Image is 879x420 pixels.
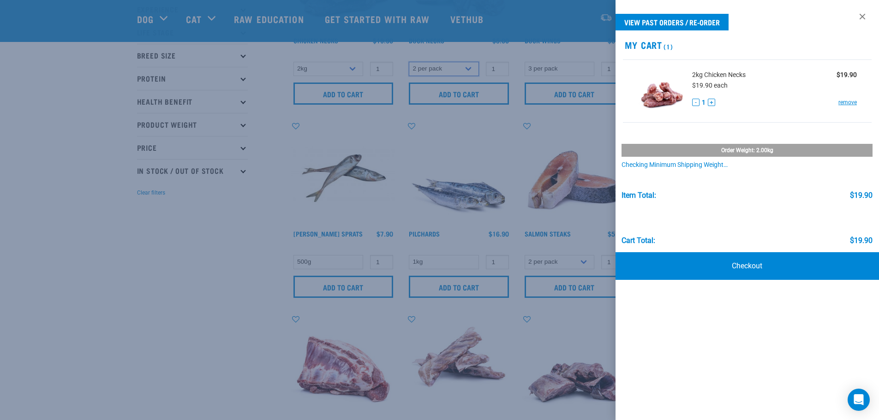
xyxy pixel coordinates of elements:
[616,14,729,30] a: View past orders / re-order
[837,71,857,78] strong: $19.90
[622,237,655,245] div: Cart total:
[622,191,656,200] div: Item Total:
[850,191,873,200] div: $19.90
[708,99,715,106] button: +
[692,82,728,89] span: $19.90 each
[622,161,873,169] div: Checking minimum shipping weight…
[638,67,685,115] img: Chicken Necks
[848,389,870,411] div: Open Intercom Messenger
[622,144,873,157] div: Order weight: 2.00kg
[662,45,673,48] span: (1)
[850,237,873,245] div: $19.90
[702,98,706,107] span: 1
[692,99,700,106] button: -
[692,70,746,80] span: 2kg Chicken Necks
[838,98,857,106] a: remove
